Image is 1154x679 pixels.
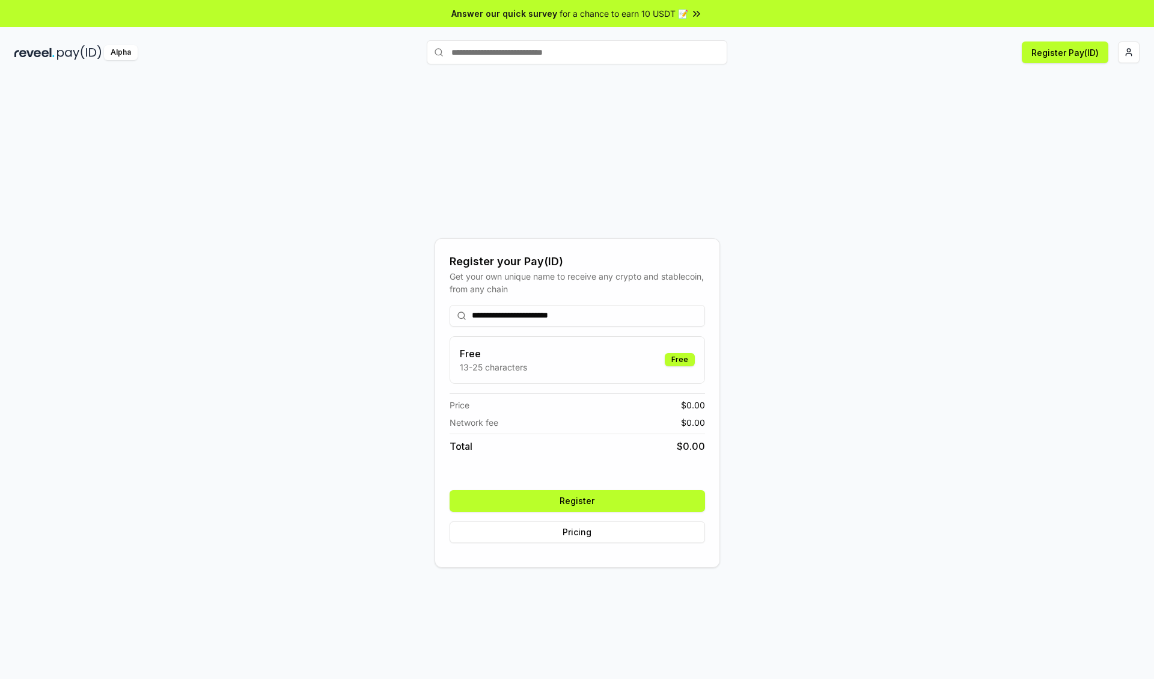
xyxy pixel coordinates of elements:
[460,361,527,373] p: 13-25 characters
[460,346,527,361] h3: Free
[1022,41,1108,63] button: Register Pay(ID)
[681,399,705,411] span: $ 0.00
[57,45,102,60] img: pay_id
[450,490,705,512] button: Register
[450,270,705,295] div: Get your own unique name to receive any crypto and stablecoin, from any chain
[450,416,498,429] span: Network fee
[451,7,557,20] span: Answer our quick survey
[681,416,705,429] span: $ 0.00
[560,7,688,20] span: for a chance to earn 10 USDT 📝
[14,45,55,60] img: reveel_dark
[450,253,705,270] div: Register your Pay(ID)
[677,439,705,453] span: $ 0.00
[104,45,138,60] div: Alpha
[450,521,705,543] button: Pricing
[450,439,472,453] span: Total
[665,353,695,366] div: Free
[450,399,469,411] span: Price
